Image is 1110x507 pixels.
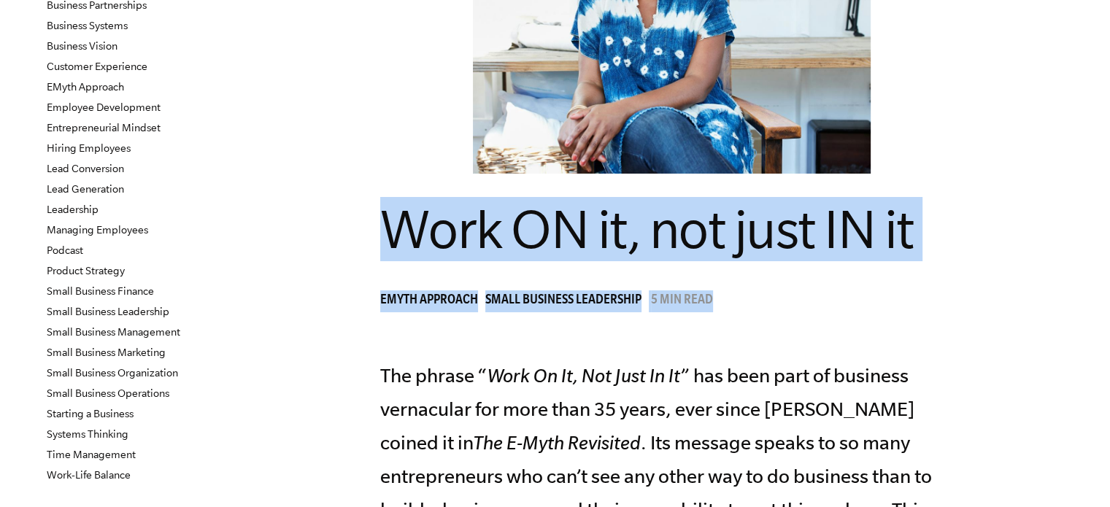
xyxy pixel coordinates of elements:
a: Small Business Marketing [47,347,166,358]
a: Entrepreneurial Mindset [47,122,161,133]
a: Work-Life Balance [47,469,131,481]
span: Work ON it, not just IN it [380,199,914,259]
a: Business Vision [47,40,117,52]
a: Employee Development [47,101,161,113]
a: Hiring Employees [47,142,131,154]
a: Small Business Leadership [47,306,169,317]
a: Small Business Organization [47,367,178,379]
a: Podcast [47,244,83,256]
a: EMyth Approach [380,294,485,309]
span: Small Business Leadership [485,294,641,309]
a: Product Strategy [47,265,125,276]
a: Small Business Finance [47,285,154,297]
a: Business Systems [47,20,128,31]
iframe: Chat Widget [1037,437,1110,507]
a: Time Management [47,449,136,460]
a: Customer Experience [47,61,147,72]
a: Lead Conversion [47,163,124,174]
a: Lead Generation [47,183,124,195]
div: أداة الدردشة [1037,437,1110,507]
a: Managing Employees [47,224,148,236]
i: The E-Myth Revisited [474,432,641,453]
a: Systems Thinking [47,428,128,440]
i: Work On It, Not Just In It [487,365,680,386]
a: Small Business Leadership [485,294,649,309]
a: EMyth Approach [47,81,124,93]
a: Starting a Business [47,408,134,419]
a: Leadership [47,204,99,215]
p: 5 min read [651,294,713,309]
a: Small Business Operations [47,387,169,399]
span: EMyth Approach [380,294,478,309]
a: Small Business Management [47,326,180,338]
